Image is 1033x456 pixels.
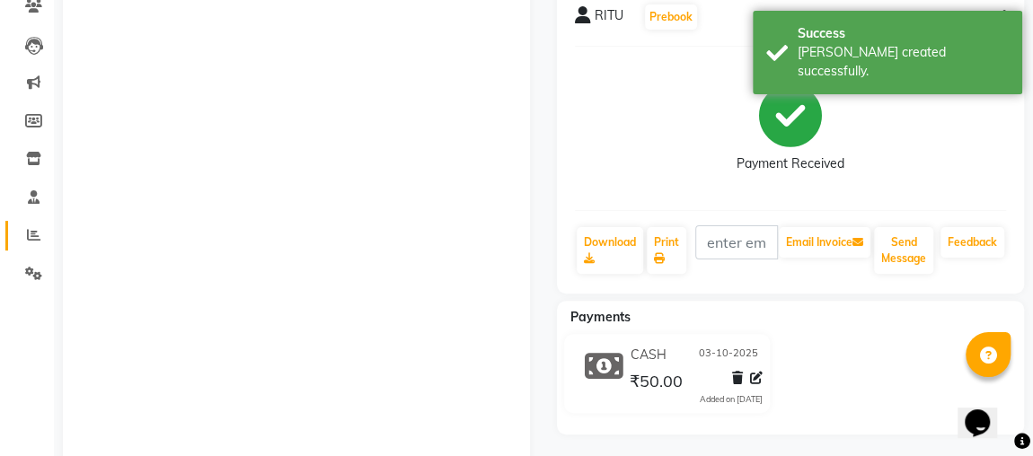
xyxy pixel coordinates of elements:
[798,24,1009,43] div: Success
[647,227,686,274] a: Print
[577,227,643,274] a: Download
[631,346,667,364] span: CASH
[570,309,631,325] span: Payments
[958,384,1015,438] iframe: chat widget
[737,154,844,173] div: Payment Received
[699,346,758,364] span: 03-10-2025
[700,393,763,406] div: Added on [DATE]
[874,227,933,274] button: Send Message
[798,43,1009,81] div: Bill created successfully.
[595,6,623,31] span: RITU
[630,371,683,396] span: ₹50.00
[695,225,778,259] input: enter email
[940,227,1004,258] a: Feedback
[645,4,697,30] button: Prebook
[779,227,870,258] button: Email Invoice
